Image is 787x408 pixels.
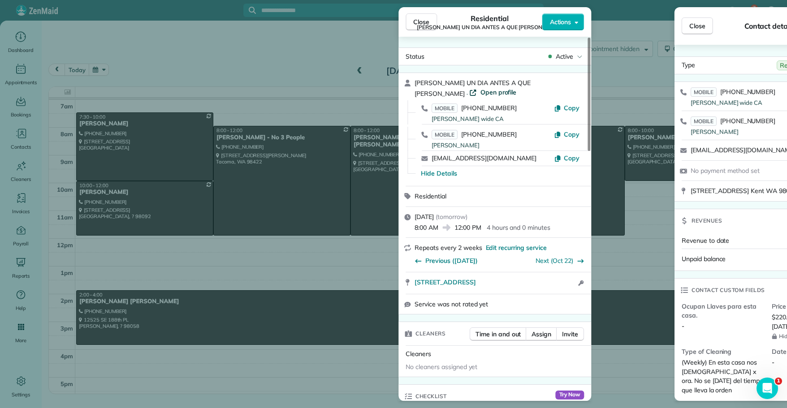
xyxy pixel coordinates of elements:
button: Copy [554,130,579,139]
a: MOBILE[PHONE_NUMBER] [432,103,516,112]
span: Cleaners [415,329,445,338]
span: - [682,322,684,330]
button: Hide Details [421,169,457,178]
span: MOBILE [432,103,458,113]
span: Invite [562,330,579,339]
span: Close [413,17,429,26]
span: [PHONE_NUMBER] [720,88,775,96]
span: MOBILE [432,130,458,139]
span: Checklist [415,392,447,401]
button: Close [682,17,713,34]
span: Residential [415,192,446,200]
span: ( tomorrow ) [436,213,467,221]
span: Type [682,60,695,70]
span: Active [556,52,574,61]
span: Status [406,52,424,60]
a: [STREET_ADDRESS] [415,278,575,287]
button: Invite [557,327,584,341]
button: Time in and out [470,327,527,341]
span: Previous ([DATE]) [425,256,477,265]
span: [PERSON_NAME] UN DIA ANTES A QUE [PERSON_NAME] [417,24,562,31]
span: · [465,90,470,97]
span: Actions [550,17,571,26]
span: Close [689,21,705,30]
span: Repeats every 2 weeks [415,244,482,252]
span: Contact custom fields [692,286,765,295]
span: Assign [532,330,552,339]
span: Time in and out [476,330,521,339]
span: Ocupan Llaves para esta casa. [682,302,765,320]
div: [PERSON_NAME] [432,141,554,150]
span: (Weekly) En esta casa nos [DEMOGRAPHIC_DATA] x ora. No se [DATE] del tiempo que lleva la orden [682,358,765,394]
span: Revenues [692,216,722,225]
button: Copy [554,154,579,163]
span: MOBILE [691,116,717,126]
a: MOBILE[PHONE_NUMBER] [691,87,775,96]
button: Previous ([DATE]) [415,256,477,265]
a: MOBILE[PHONE_NUMBER] [691,116,775,125]
span: Try Now [556,391,584,399]
span: Copy [564,154,579,162]
p: 4 hours and 0 minutes [487,223,550,232]
span: Service was not rated yet [415,300,488,309]
span: Residential [471,13,509,24]
span: - [772,358,774,366]
span: 1 [775,378,782,385]
span: [DATE] [415,213,434,221]
a: Open profile [470,88,517,97]
span: Revenue to date [682,236,729,245]
span: Cleaners [406,350,431,358]
span: [PERSON_NAME] UN DIA ANTES A QUE [PERSON_NAME] [415,79,531,98]
span: [PHONE_NUMBER] [461,104,516,112]
a: MOBILE[PHONE_NUMBER] [432,130,516,139]
button: Next (Oct 22) [536,256,584,265]
span: Copy [564,104,579,112]
span: [PHONE_NUMBER] [461,130,516,138]
span: No payment method set [691,167,760,175]
button: Open access information [576,278,586,288]
a: Next (Oct 22) [536,257,574,265]
button: Assign [526,327,558,341]
span: Type of Cleaning [682,347,765,356]
span: 12:00 PM [454,223,481,232]
span: [STREET_ADDRESS] [415,278,476,287]
span: Open profile [480,88,517,97]
span: Copy [564,130,579,138]
span: Edit recurring service [486,243,547,252]
span: 8:00 AM [415,223,438,232]
span: MOBILE [691,87,717,97]
a: [EMAIL_ADDRESS][DOMAIN_NAME] [432,154,536,162]
button: Close [406,13,437,30]
span: No cleaners assigned yet [406,363,477,371]
span: Unpaid balance [682,254,726,263]
iframe: Intercom live chat [757,378,778,399]
div: [PERSON_NAME] wide CA [432,115,554,124]
span: [PHONE_NUMBER] [720,117,775,125]
button: Copy [554,103,579,112]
